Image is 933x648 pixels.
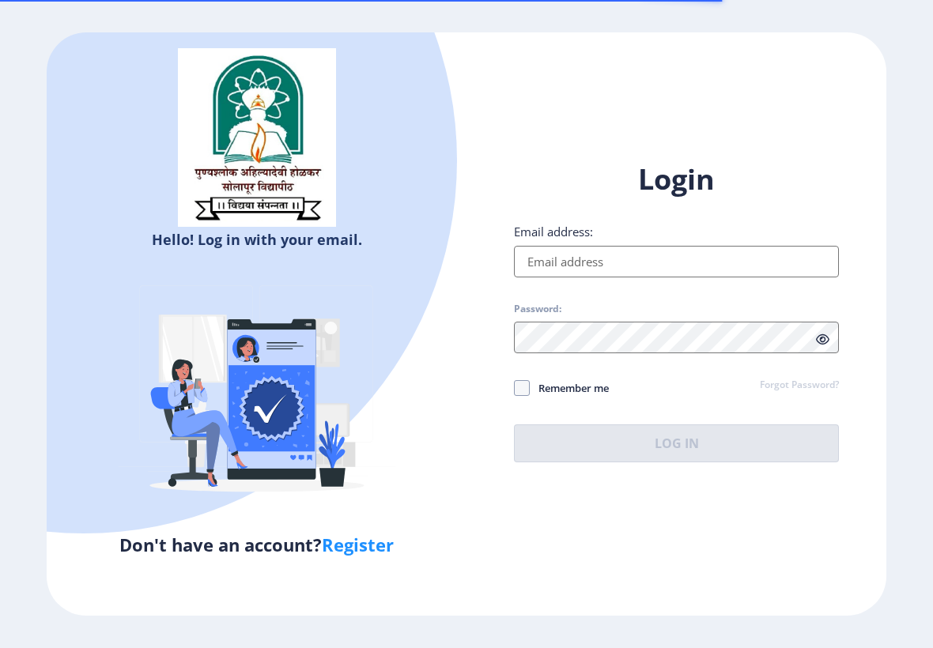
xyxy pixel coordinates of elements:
[119,255,395,532] img: Verified-rafiki.svg
[514,303,561,315] label: Password:
[322,533,394,556] a: Register
[514,160,839,198] h1: Login
[514,424,839,462] button: Log In
[514,224,593,239] label: Email address:
[59,532,455,557] h5: Don't have an account?
[178,48,336,227] img: sulogo.png
[530,379,609,397] span: Remember me
[514,246,839,277] input: Email address
[760,379,839,393] a: Forgot Password?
